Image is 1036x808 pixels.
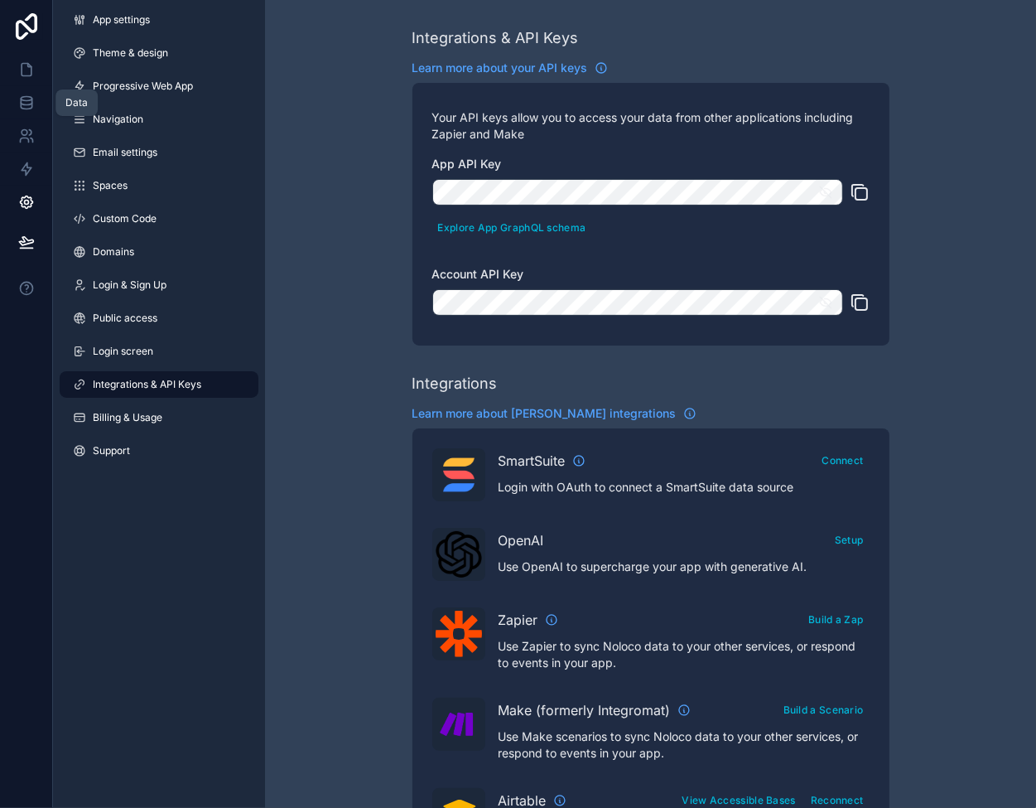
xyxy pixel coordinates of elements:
span: Learn more about your API keys [412,60,588,76]
span: Login & Sign Up [93,278,166,292]
span: Learn more about [PERSON_NAME] integrations [412,405,677,422]
span: Billing & Usage [93,411,162,424]
a: App settings [60,7,258,33]
a: Login screen [60,338,258,365]
a: Build a Scenario [778,700,870,717]
a: Reconnect [805,791,870,807]
span: App API Key [432,157,502,171]
span: Account API Key [432,267,524,281]
a: Navigation [60,106,258,133]
a: Billing & Usage [60,404,258,431]
a: Theme & design [60,40,258,66]
span: Progressive Web App [93,80,193,93]
button: Build a Zap [802,607,869,631]
img: Zapier [436,611,482,657]
a: Connect [816,451,869,467]
p: Your API keys allow you to access your data from other applications including Zapier and Make [432,109,870,143]
div: Integrations [412,372,498,395]
p: Use Make scenarios to sync Noloco data to your other services, or respond to events in your app. [499,728,870,762]
a: Spaces [60,172,258,199]
a: Progressive Web App [60,73,258,99]
span: App settings [93,13,150,27]
span: Public access [93,312,157,325]
a: View Accessible Bases [676,791,801,807]
span: SmartSuite [499,451,566,471]
a: Support [60,438,258,464]
a: Setup [829,530,870,547]
img: SmartSuite [436,452,482,498]
span: Custom Code [93,212,157,225]
p: Use Zapier to sync Noloco data to your other services, or respond to events in your app. [499,638,870,671]
span: Zapier [499,610,538,630]
img: OpenAI [436,531,482,578]
a: Learn more about [PERSON_NAME] integrations [412,405,696,422]
a: Domains [60,239,258,265]
span: Navigation [93,113,143,126]
div: Integrations & API Keys [412,27,579,50]
a: Public access [60,305,258,331]
button: Setup [829,528,870,552]
span: Email settings [93,146,157,159]
span: Theme & design [93,46,168,60]
a: Learn more about your API keys [412,60,608,76]
span: Make (formerly Integromat) [499,700,671,720]
a: Login & Sign Up [60,272,258,298]
a: Email settings [60,139,258,166]
a: Explore App GraphQL schema [432,218,592,235]
span: Integrations & API Keys [93,378,201,391]
p: Login with OAuth to connect a SmartSuite data source [499,479,870,496]
img: Make (formerly Integromat) [436,701,482,748]
button: Connect [816,448,869,472]
span: Login screen [93,345,153,358]
a: Custom Code [60,206,258,232]
span: Domains [93,245,134,259]
p: Use OpenAI to supercharge your app with generative AI. [499,559,870,575]
a: Integrations & API Keys [60,371,258,398]
span: OpenAI [499,530,544,550]
a: Build a Zap [802,610,869,627]
span: Support [93,444,130,457]
div: Data [65,96,88,109]
button: Build a Scenario [778,698,870,722]
button: Explore App GraphQL schema [432,215,592,239]
span: Spaces [93,179,128,192]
